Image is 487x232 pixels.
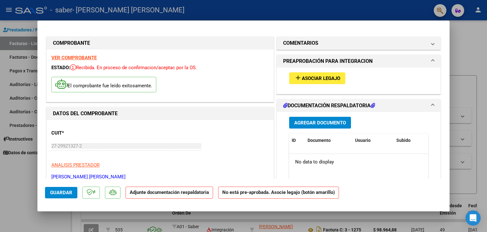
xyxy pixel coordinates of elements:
strong: No está pre-aprobada. Asocie legajo (botón amarillo) [218,187,339,199]
a: VER COMPROBANTE [51,55,97,61]
button: Agregar Documento [289,117,351,129]
datatable-header-cell: Documento [305,134,353,147]
h1: DOCUMENTACIÓN RESPALDATORIA [283,102,375,109]
mat-expansion-panel-header: DOCUMENTACIÓN RESPALDATORIA [277,99,440,112]
datatable-header-cell: ID [289,134,305,147]
p: CUIT [51,129,117,137]
mat-expansion-panel-header: PREAPROBACIÓN PARA INTEGRACION [277,55,440,68]
span: Recibida. En proceso de confirmacion/aceptac por la OS. [70,65,197,70]
h1: COMENTARIOS [283,39,318,47]
span: Agregar Documento [294,120,346,126]
mat-expansion-panel-header: COMENTARIOS [277,37,440,50]
strong: Adjunte documentación respaldatoria [130,189,209,195]
datatable-header-cell: Usuario [353,134,394,147]
strong: DATOS DEL COMPROBANTE [53,110,118,116]
h1: PREAPROBACIÓN PARA INTEGRACION [283,57,373,65]
p: [PERSON_NAME] [PERSON_NAME] [51,173,269,181]
span: ANALISIS PRESTADOR [51,162,100,168]
button: Guardar [45,187,77,198]
span: Usuario [355,138,371,143]
span: Subido [396,138,411,143]
datatable-header-cell: Subido [394,134,425,147]
span: ESTADO: [51,65,70,70]
div: No data to display [289,154,428,170]
div: Open Intercom Messenger [465,210,481,226]
span: Guardar [50,190,72,196]
span: Asociar Legajo [302,76,340,81]
strong: COMPROBANTE [53,40,90,46]
mat-icon: add [294,74,302,82]
datatable-header-cell: Acción [425,134,457,147]
div: PREAPROBACIÓN PARA INTEGRACION [277,68,440,94]
span: Documento [308,138,331,143]
button: Asociar Legajo [289,72,345,84]
span: ID [292,138,296,143]
p: El comprobante fue leído exitosamente. [51,77,156,92]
